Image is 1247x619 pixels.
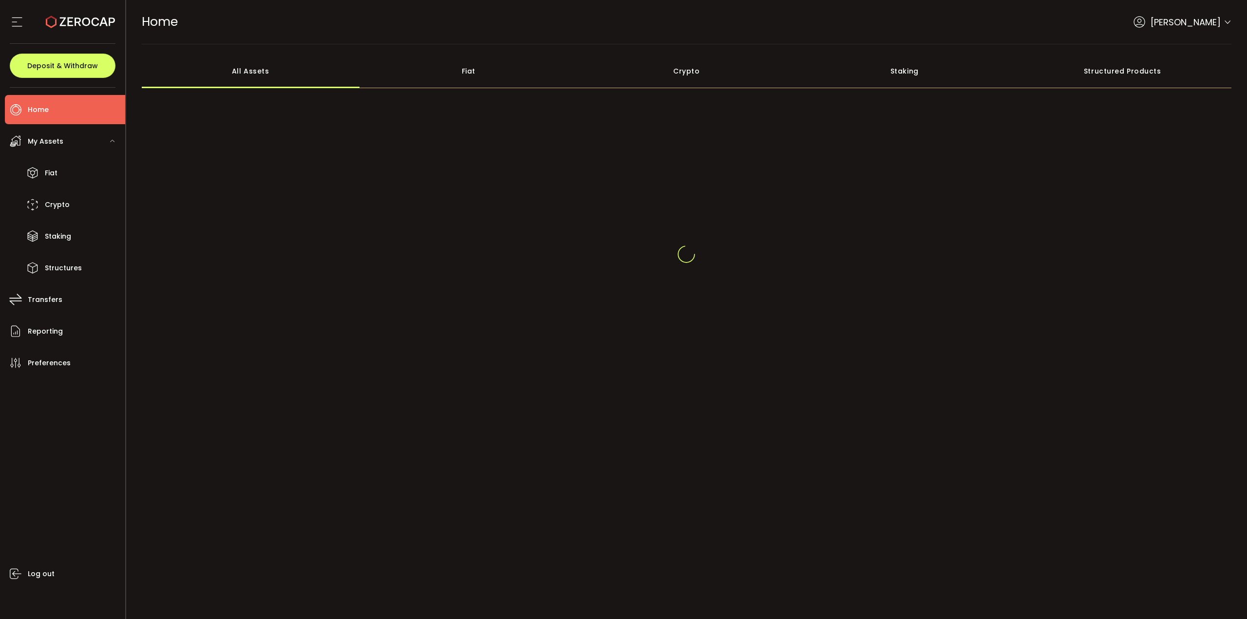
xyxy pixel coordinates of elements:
[28,293,62,307] span: Transfers
[359,54,578,88] div: Fiat
[45,198,70,212] span: Crypto
[27,62,98,69] span: Deposit & Withdraw
[1151,16,1221,29] span: [PERSON_NAME]
[28,324,63,338] span: Reporting
[795,54,1014,88] div: Staking
[28,103,49,117] span: Home
[1014,54,1232,88] div: Structured Products
[578,54,796,88] div: Crypto
[142,13,178,30] span: Home
[45,229,71,244] span: Staking
[142,54,360,88] div: All Assets
[28,356,71,370] span: Preferences
[10,54,115,78] button: Deposit & Withdraw
[28,567,55,581] span: Log out
[28,134,63,149] span: My Assets
[45,166,57,180] span: Fiat
[45,261,82,275] span: Structures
